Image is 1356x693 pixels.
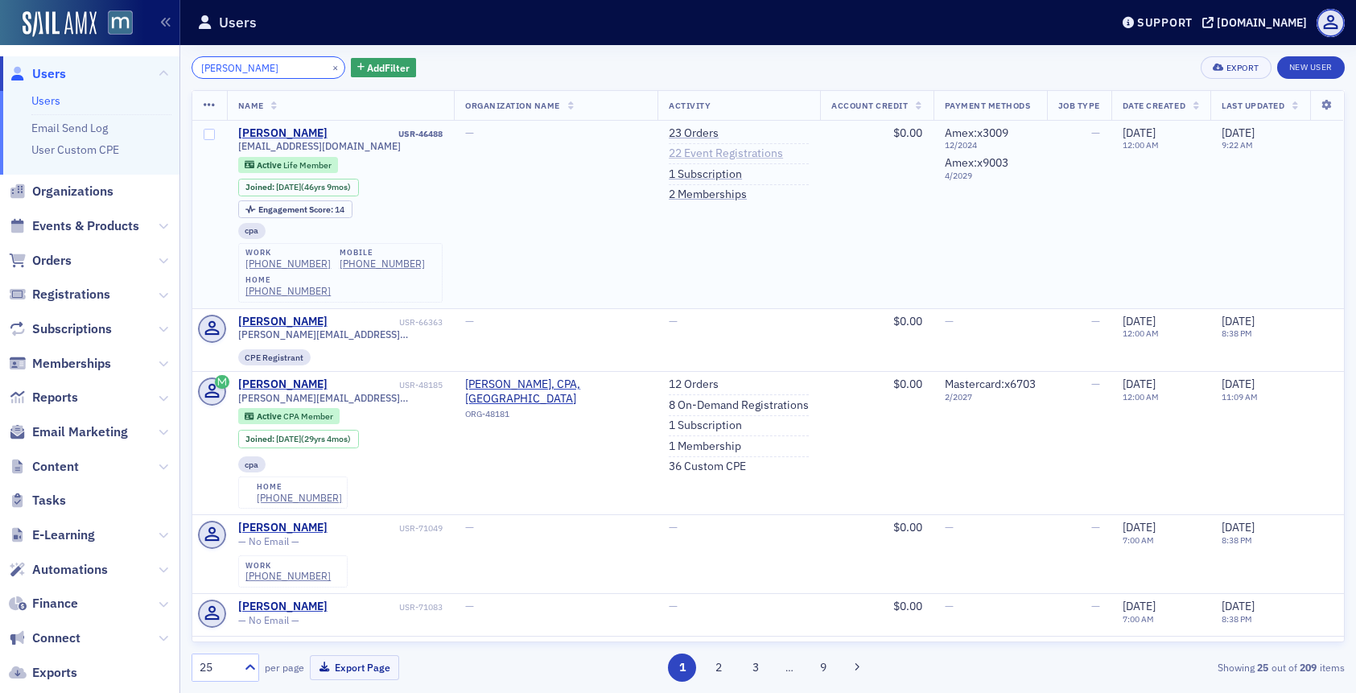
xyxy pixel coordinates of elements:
[108,10,133,35] img: SailAMX
[9,65,66,83] a: Users
[32,217,139,235] span: Events & Products
[238,600,328,614] a: [PERSON_NAME]
[31,121,108,135] a: Email Send Log
[32,252,72,270] span: Orders
[669,126,719,141] a: 23 Orders
[465,377,646,406] a: [PERSON_NAME], CPA, [GEOGRAPHIC_DATA]
[32,320,112,338] span: Subscriptions
[9,492,66,509] a: Tasks
[265,660,304,674] label: per page
[465,377,646,406] span: Jeffrey D. Baer, CPA, PA
[276,434,351,444] div: (29yrs 4mos)
[1123,126,1156,140] span: [DATE]
[945,599,954,613] span: —
[831,100,908,111] span: Account Credit
[9,458,79,476] a: Content
[1091,314,1100,328] span: —
[9,252,72,270] a: Orders
[893,599,922,613] span: $0.00
[1277,56,1345,79] a: New User
[1058,100,1100,111] span: Job Type
[809,654,837,682] button: 9
[945,377,1036,391] span: Mastercard : x6703
[9,664,77,682] a: Exports
[245,248,331,258] div: work
[340,248,425,258] div: mobile
[32,492,66,509] span: Tasks
[238,349,311,365] div: CPE Registrant
[32,389,78,406] span: Reports
[1222,599,1255,613] span: [DATE]
[1222,100,1284,111] span: Last Updated
[893,520,922,534] span: $0.00
[245,285,331,297] a: [PHONE_NUMBER]
[1202,17,1313,28] button: [DOMAIN_NAME]
[1222,377,1255,391] span: [DATE]
[245,561,331,571] div: work
[465,100,560,111] span: Organization Name
[669,460,746,474] a: 36 Custom CPE
[669,314,678,328] span: —
[238,430,359,448] div: Joined: 1996-04-04 00:00:00
[245,434,276,444] span: Joined :
[9,595,78,613] a: Finance
[669,520,678,534] span: —
[330,129,443,139] div: USR-46488
[257,410,283,422] span: Active
[238,521,328,535] a: [PERSON_NAME]
[1123,100,1185,111] span: Date Created
[238,392,443,404] span: [PERSON_NAME][EMAIL_ADDRESS][DOMAIN_NAME]
[1222,391,1258,402] time: 11:09 AM
[238,179,359,196] div: Joined: 1978-11-09 00:00:00
[257,492,342,504] a: [PHONE_NUMBER]
[668,654,696,682] button: 1
[32,183,113,200] span: Organizations
[1091,377,1100,391] span: —
[9,355,111,373] a: Memberships
[1123,613,1154,625] time: 7:00 AM
[9,286,110,303] a: Registrations
[1123,520,1156,534] span: [DATE]
[1297,660,1320,674] strong: 209
[238,328,443,340] span: [PERSON_NAME][EMAIL_ADDRESS][PERSON_NAME][DOMAIN_NAME]
[245,570,331,582] a: [PHONE_NUMBER]
[238,315,328,329] a: [PERSON_NAME]
[219,13,257,32] h1: Users
[328,60,343,74] button: ×
[893,377,922,391] span: $0.00
[245,258,331,270] div: [PHONE_NUMBER]
[1123,534,1154,546] time: 7:00 AM
[945,126,1008,140] span: Amex : x3009
[893,126,922,140] span: $0.00
[1201,56,1271,79] button: Export
[340,258,425,270] a: [PHONE_NUMBER]
[32,458,79,476] span: Content
[945,392,1036,402] span: 2 / 2027
[238,100,264,111] span: Name
[238,535,299,547] span: — No Email —
[9,629,80,647] a: Connect
[945,140,1036,151] span: 12 / 2024
[283,159,332,171] span: Life Member
[1091,599,1100,613] span: —
[1222,520,1255,534] span: [DATE]
[31,93,60,108] a: Users
[238,126,328,141] div: [PERSON_NAME]
[330,317,443,328] div: USR-66363
[1255,660,1272,674] strong: 25
[705,654,733,682] button: 2
[257,482,342,492] div: home
[1123,391,1159,402] time: 12:00 AM
[32,629,80,647] span: Connect
[669,398,809,413] a: 8 On-Demand Registrations
[238,408,340,424] div: Active: Active: CPA Member
[238,157,339,173] div: Active: Active: Life Member
[200,659,235,676] div: 25
[9,320,112,338] a: Subscriptions
[330,602,443,613] div: USR-71083
[1137,15,1193,30] div: Support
